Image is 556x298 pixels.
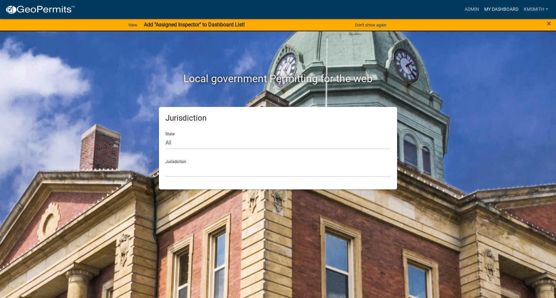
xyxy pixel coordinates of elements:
[482,3,521,16] a: My Dashboard
[165,113,391,123] h5: Jurisdiction
[97,72,459,85] h2: Local government Permitting for the web
[126,20,140,30] a: View
[144,22,245,28] strong: Add "Assigned Inspector" to Dashboard List!
[547,19,551,28] span: ×
[462,3,482,16] a: Admin
[352,20,389,30] button: Don't show again
[521,3,551,16] a: kmsmith
[547,20,551,27] button: Close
